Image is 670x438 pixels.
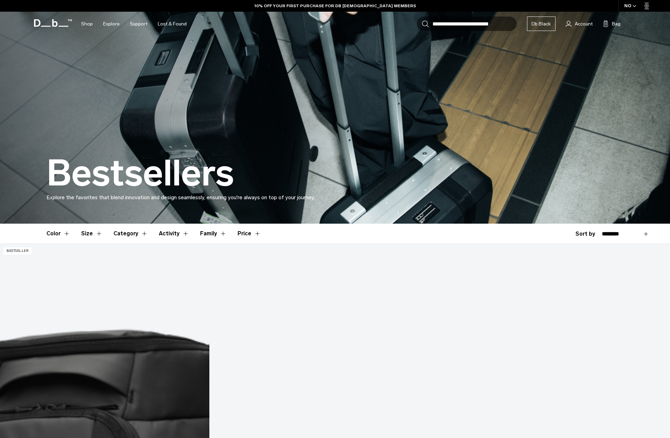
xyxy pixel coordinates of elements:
[238,224,261,244] button: Toggle Price
[159,224,189,244] button: Toggle Filter
[575,20,593,28] span: Account
[254,3,416,9] a: 10% OFF YOUR FIRST PURCHASE FOR DB [DEMOGRAPHIC_DATA] MEMBERS
[46,224,70,244] button: Toggle Filter
[81,224,102,244] button: Toggle Filter
[200,224,227,244] button: Toggle Filter
[603,20,620,28] button: Bag
[113,224,148,244] button: Toggle Filter
[46,194,315,201] span: Explore the favorites that blend innovation and design seamlessly, ensuring you're always on top ...
[566,20,593,28] a: Account
[76,12,192,36] nav: Main Navigation
[3,247,32,255] p: Bestseller
[130,12,147,36] a: Support
[81,12,93,36] a: Shop
[46,153,234,193] h1: Bestsellers
[612,20,620,28] span: Bag
[527,17,556,31] a: Db Black
[158,12,187,36] a: Lost & Found
[103,12,120,36] a: Explore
